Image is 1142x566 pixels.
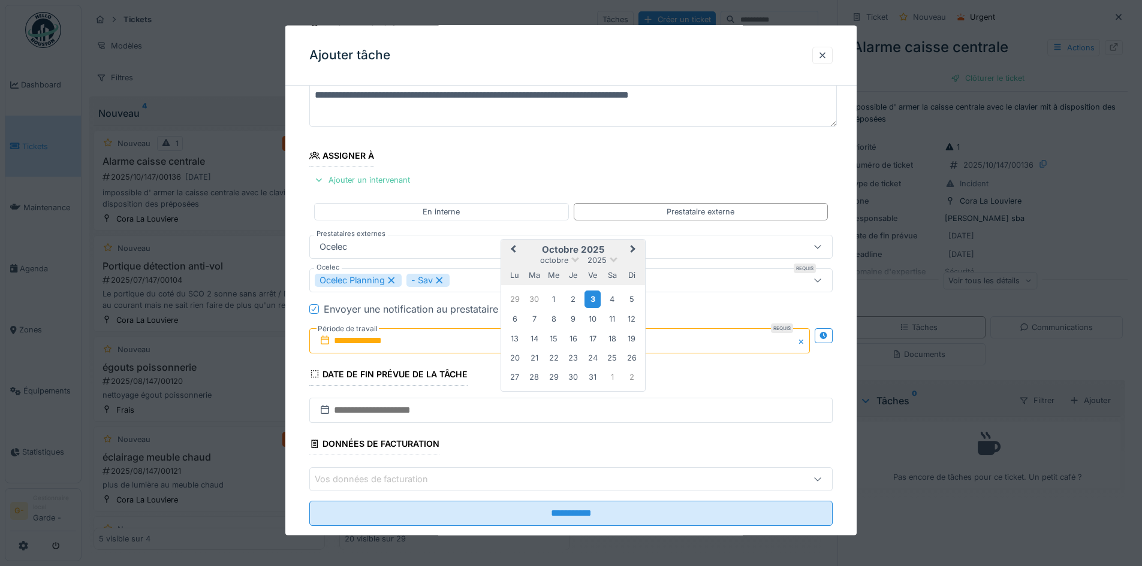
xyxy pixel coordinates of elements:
div: Choose lundi 27 octobre 2025 [507,369,523,385]
label: Prestataires externes [314,228,388,238]
div: Assigner à [309,147,374,167]
button: Previous Month [502,240,522,259]
div: Choose jeudi 23 octobre 2025 [565,350,581,366]
h2: octobre 2025 [501,244,645,255]
div: Choose mardi 21 octobre 2025 [526,350,543,366]
div: Requis [794,263,816,273]
div: Choose jeudi 30 octobre 2025 [565,369,581,385]
div: Choose vendredi 24 octobre 2025 [584,350,601,366]
span: 2025 [587,256,607,265]
label: Description [314,73,356,88]
div: Ocelec [315,240,352,253]
button: Close [797,328,810,353]
div: Choose mardi 30 septembre 2025 [526,290,543,307]
div: Choose vendredi 17 octobre 2025 [584,330,601,346]
div: Choose jeudi 2 octobre 2025 [565,290,581,307]
div: Choose dimanche 5 octobre 2025 [623,290,640,307]
div: lundi [507,267,523,283]
span: octobre [540,256,568,265]
div: Choose samedi 18 octobre 2025 [604,330,620,346]
div: Choose mercredi 29 octobre 2025 [546,369,562,385]
div: mercredi [546,267,562,283]
div: Requis [771,323,793,332]
div: En interne [423,205,460,217]
div: Choose vendredi 3 octobre 2025 [584,290,601,307]
div: Choose dimanche 19 octobre 2025 [623,330,640,346]
div: Choose mardi 14 octobre 2025 [526,330,543,346]
div: Choose samedi 25 octobre 2025 [604,350,620,366]
div: Choose jeudi 9 octobre 2025 [565,311,581,327]
div: Choose samedi 11 octobre 2025 [604,311,620,327]
button: Next Month [625,240,644,259]
div: Month octobre, 2025 [505,288,641,386]
div: Choose vendredi 10 octobre 2025 [584,311,601,327]
div: Choose lundi 6 octobre 2025 [507,311,523,327]
div: Choose jeudi 16 octobre 2025 [565,330,581,346]
div: Choose dimanche 2 novembre 2025 [623,369,640,385]
label: Ocelec [314,262,342,272]
div: Choose mercredi 15 octobre 2025 [546,330,562,346]
div: - Sav [406,273,450,286]
div: Choose mardi 7 octobre 2025 [526,311,543,327]
div: Date de fin prévue de la tâche [309,365,468,385]
div: samedi [604,267,620,283]
div: jeudi [565,267,581,283]
div: Choose mercredi 22 octobre 2025 [546,350,562,366]
div: Choose dimanche 26 octobre 2025 [623,350,640,366]
div: Choose dimanche 12 octobre 2025 [623,311,640,327]
div: vendredi [584,267,601,283]
div: Choose mardi 28 octobre 2025 [526,369,543,385]
div: Choose samedi 4 octobre 2025 [604,290,620,307]
div: Choose mercredi 8 octobre 2025 [546,311,562,327]
div: Choose lundi 29 septembre 2025 [507,290,523,307]
div: Envoyer une notification au prestataire de services [324,301,553,316]
h3: Ajouter tâche [309,48,390,63]
div: Vos données de facturation [315,473,445,486]
div: Ocelec Planning [315,273,402,286]
div: Choose samedi 1 novembre 2025 [604,369,620,385]
div: Choose mercredi 1 octobre 2025 [546,290,562,307]
div: Données de facturation [309,434,439,455]
div: mardi [526,267,543,283]
div: Choose lundi 20 octobre 2025 [507,350,523,366]
label: Période de travail [317,322,379,335]
div: Ajouter un intervenant [309,172,415,188]
div: Prestataire externe [667,205,734,217]
div: Choose lundi 13 octobre 2025 [507,330,523,346]
div: Choose vendredi 31 octobre 2025 [584,369,601,385]
div: dimanche [623,267,640,283]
